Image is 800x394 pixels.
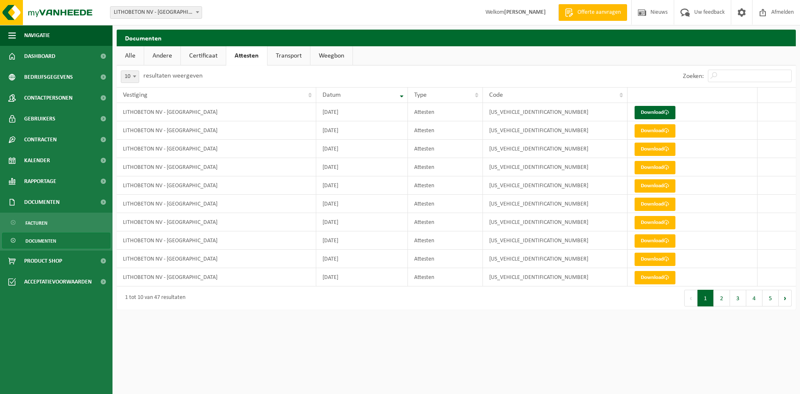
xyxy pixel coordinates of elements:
h2: Documenten [117,30,796,46]
span: Type [414,92,427,98]
button: 1 [697,290,714,306]
a: Download [635,179,675,193]
td: Attesten [408,103,483,121]
span: 10 [121,70,139,83]
a: Weegbon [310,46,352,65]
span: Facturen [25,215,47,231]
a: Download [635,106,675,119]
td: [DATE] [316,158,408,176]
td: Attesten [408,140,483,158]
strong: [PERSON_NAME] [504,9,546,15]
td: [DATE] [316,231,408,250]
span: LITHOBETON NV - SNAASKERKE [110,6,202,19]
span: Contracten [24,129,57,150]
td: LITHOBETON NV - [GEOGRAPHIC_DATA] [117,158,316,176]
a: Download [635,161,675,174]
td: Attesten [408,231,483,250]
button: Next [779,290,792,306]
label: Zoeken: [683,73,704,80]
a: Download [635,124,675,138]
td: Attesten [408,250,483,268]
td: LITHOBETON NV - [GEOGRAPHIC_DATA] [117,176,316,195]
td: [DATE] [316,250,408,268]
td: [US_VEHICLE_IDENTIFICATION_NUMBER] [483,103,627,121]
td: LITHOBETON NV - [GEOGRAPHIC_DATA] [117,268,316,286]
div: 1 tot 10 van 47 resultaten [121,291,185,306]
span: Datum [322,92,341,98]
a: Transport [267,46,310,65]
td: LITHOBETON NV - [GEOGRAPHIC_DATA] [117,213,316,231]
a: Attesten [226,46,267,65]
span: 10 [121,71,139,83]
td: LITHOBETON NV - [GEOGRAPHIC_DATA] [117,140,316,158]
td: [DATE] [316,176,408,195]
span: Documenten [24,192,60,213]
td: [DATE] [316,121,408,140]
span: Vestiging [123,92,147,98]
span: Bedrijfsgegevens [24,67,73,88]
a: Andere [144,46,180,65]
span: Dashboard [24,46,55,67]
td: LITHOBETON NV - [GEOGRAPHIC_DATA] [117,103,316,121]
span: Offerte aanvragen [575,8,623,17]
td: [US_VEHICLE_IDENTIFICATION_NUMBER] [483,176,627,195]
a: Download [635,198,675,211]
span: Documenten [25,233,56,249]
span: Acceptatievoorwaarden [24,271,92,292]
td: Attesten [408,121,483,140]
span: Code [489,92,503,98]
span: Kalender [24,150,50,171]
td: [DATE] [316,103,408,121]
a: Download [635,143,675,156]
span: Product Shop [24,251,62,271]
td: Attesten [408,213,483,231]
td: [US_VEHICLE_IDENTIFICATION_NUMBER] [483,231,627,250]
button: Previous [684,290,697,306]
button: 2 [714,290,730,306]
span: Contactpersonen [24,88,72,108]
td: LITHOBETON NV - [GEOGRAPHIC_DATA] [117,121,316,140]
td: [US_VEHICLE_IDENTIFICATION_NUMBER] [483,213,627,231]
td: [US_VEHICLE_IDENTIFICATION_NUMBER] [483,250,627,268]
a: Alle [117,46,144,65]
td: LITHOBETON NV - [GEOGRAPHIC_DATA] [117,250,316,268]
a: Download [635,253,675,266]
td: Attesten [408,158,483,176]
button: 3 [730,290,746,306]
td: [DATE] [316,195,408,213]
a: Download [635,234,675,248]
td: [DATE] [316,213,408,231]
td: LITHOBETON NV - [GEOGRAPHIC_DATA] [117,195,316,213]
a: Offerte aanvragen [558,4,627,21]
td: [US_VEHICLE_IDENTIFICATION_NUMBER] [483,195,627,213]
span: Gebruikers [24,108,55,129]
td: Attesten [408,195,483,213]
td: [US_VEHICLE_IDENTIFICATION_NUMBER] [483,140,627,158]
td: [US_VEHICLE_IDENTIFICATION_NUMBER] [483,268,627,286]
a: Certificaat [181,46,226,65]
td: LITHOBETON NV - [GEOGRAPHIC_DATA] [117,231,316,250]
td: Attesten [408,268,483,286]
td: [DATE] [316,140,408,158]
button: 5 [762,290,779,306]
td: [US_VEHICLE_IDENTIFICATION_NUMBER] [483,121,627,140]
td: Attesten [408,176,483,195]
span: Rapportage [24,171,56,192]
span: LITHOBETON NV - SNAASKERKE [110,7,202,18]
button: 4 [746,290,762,306]
a: Facturen [2,215,110,231]
span: Navigatie [24,25,50,46]
a: Download [635,271,675,284]
label: resultaten weergeven [143,73,202,79]
td: [US_VEHICLE_IDENTIFICATION_NUMBER] [483,158,627,176]
a: Documenten [2,233,110,248]
a: Download [635,216,675,229]
td: [DATE] [316,268,408,286]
